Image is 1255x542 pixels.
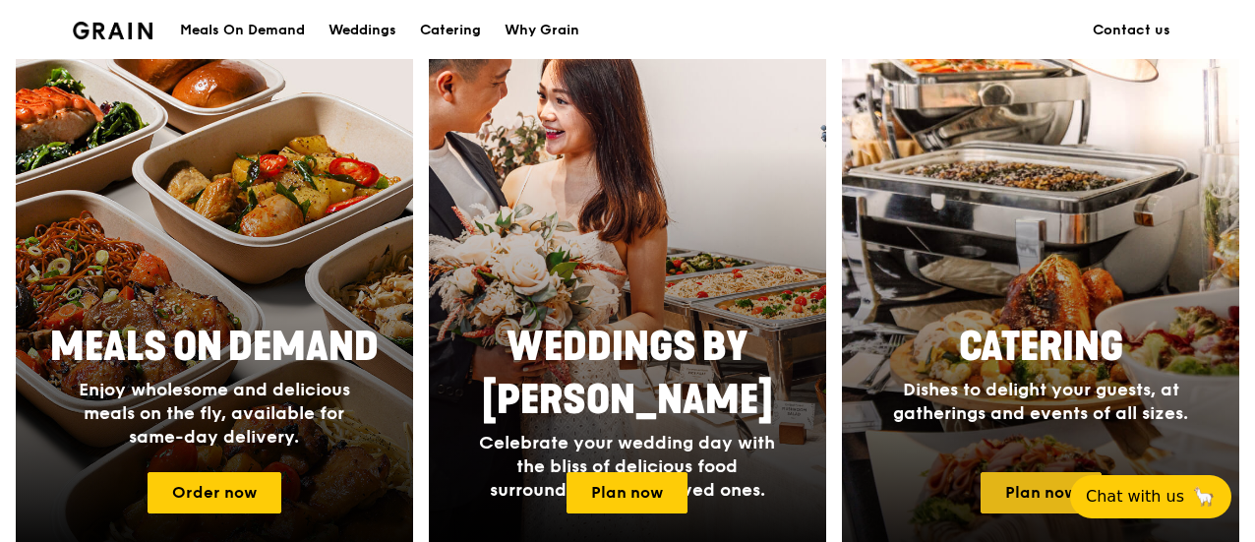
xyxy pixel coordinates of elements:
[1070,475,1231,518] button: Chat with us🦙
[420,1,481,60] div: Catering
[1192,485,1216,509] span: 🦙
[1086,485,1184,509] span: Chat with us
[893,379,1188,424] span: Dishes to delight your guests, at gatherings and events of all sizes.
[148,472,281,513] a: Order now
[479,432,775,501] span: Celebrate your wedding day with the bliss of delicious food surrounded by your loved ones.
[73,22,152,39] img: Grain
[317,1,408,60] a: Weddings
[493,1,591,60] a: Why Grain
[567,472,687,513] a: Plan now
[505,1,579,60] div: Why Grain
[329,1,396,60] div: Weddings
[1081,1,1182,60] a: Contact us
[50,324,379,371] span: Meals On Demand
[180,1,305,60] div: Meals On Demand
[981,472,1102,513] a: Plan now
[408,1,493,60] a: Catering
[959,324,1123,371] span: Catering
[79,379,350,448] span: Enjoy wholesome and delicious meals on the fly, available for same-day delivery.
[482,324,773,424] span: Weddings by [PERSON_NAME]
